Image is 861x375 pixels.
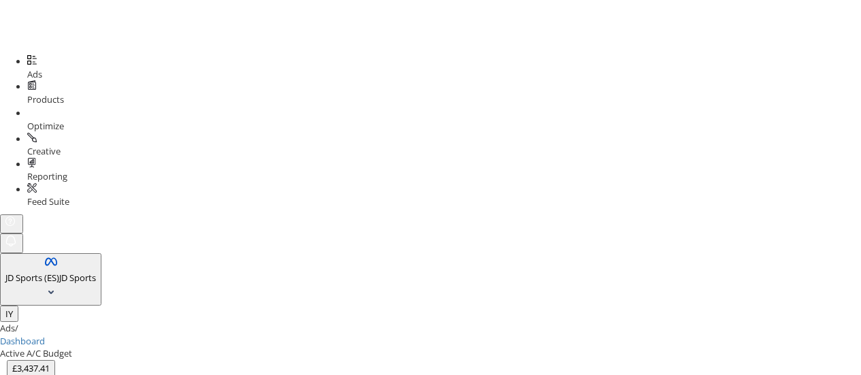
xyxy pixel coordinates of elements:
[5,308,13,320] span: IY
[27,120,64,132] span: Optimize
[27,93,64,105] span: Products
[12,362,50,375] div: £3,437.41
[59,272,96,284] span: JD Sports
[27,68,42,80] span: Ads
[27,195,69,208] span: Feed Suite
[27,145,61,157] span: Creative
[15,322,18,334] span: /
[27,170,67,182] span: Reporting
[5,272,59,284] span: JD Sports (ES)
